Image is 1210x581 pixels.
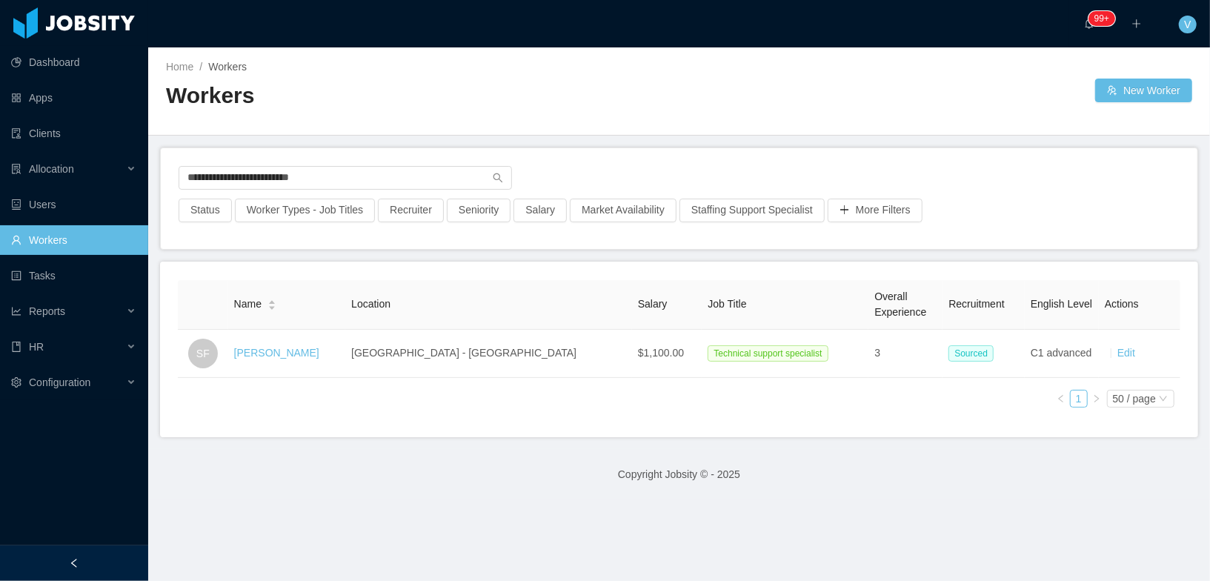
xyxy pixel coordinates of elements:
[1088,390,1106,408] li: Next Page
[1105,298,1139,310] span: Actions
[166,61,193,73] a: Home
[351,298,390,310] span: Location
[948,345,994,362] span: Sourced
[1088,11,1115,26] sup: 303
[345,330,632,378] td: [GEOGRAPHIC_DATA] - [GEOGRAPHIC_DATA]
[11,306,21,316] i: icon: line-chart
[447,199,511,222] button: Seniority
[1159,394,1168,405] i: icon: down
[234,296,262,312] span: Name
[235,199,375,222] button: Worker Types - Job Titles
[570,199,677,222] button: Market Availability
[208,61,247,73] span: Workers
[234,347,319,359] a: [PERSON_NAME]
[148,449,1210,500] footer: Copyright Jobsity © - 2025
[11,225,136,255] a: icon: userWorkers
[1095,79,1192,102] button: icon: usergroup-addNew Worker
[679,199,825,222] button: Staffing Support Specialist
[29,341,44,353] span: HR
[948,347,1000,359] a: Sourced
[1084,19,1094,29] i: icon: bell
[268,304,276,308] i: icon: caret-down
[828,199,923,222] button: icon: plusMore Filters
[196,339,210,368] span: SF
[267,298,276,308] div: Sort
[268,299,276,303] i: icon: caret-up
[29,305,65,317] span: Reports
[11,377,21,388] i: icon: setting
[378,199,444,222] button: Recruiter
[1052,390,1070,408] li: Previous Page
[1131,19,1142,29] i: icon: plus
[1117,347,1135,359] a: Edit
[708,298,746,310] span: Job Title
[1057,394,1066,403] i: icon: left
[638,347,684,359] span: $1,100.00
[179,199,232,222] button: Status
[11,47,136,77] a: icon: pie-chartDashboard
[11,190,136,219] a: icon: robotUsers
[513,199,567,222] button: Salary
[11,261,136,290] a: icon: profileTasks
[29,376,90,388] span: Configuration
[11,119,136,148] a: icon: auditClients
[1070,390,1088,408] li: 1
[1071,391,1087,407] a: 1
[11,164,21,174] i: icon: solution
[1184,16,1191,33] span: V
[1031,298,1092,310] span: English Level
[166,81,679,111] h2: Workers
[948,298,1004,310] span: Recruitment
[874,290,926,318] span: Overall Experience
[708,345,828,362] span: Technical support specialist
[1113,391,1156,407] div: 50 / page
[29,163,74,175] span: Allocation
[868,330,943,378] td: 3
[1025,330,1099,378] td: C1 advanced
[1092,394,1101,403] i: icon: right
[493,173,503,183] i: icon: search
[199,61,202,73] span: /
[11,83,136,113] a: icon: appstoreApps
[11,342,21,352] i: icon: book
[638,298,668,310] span: Salary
